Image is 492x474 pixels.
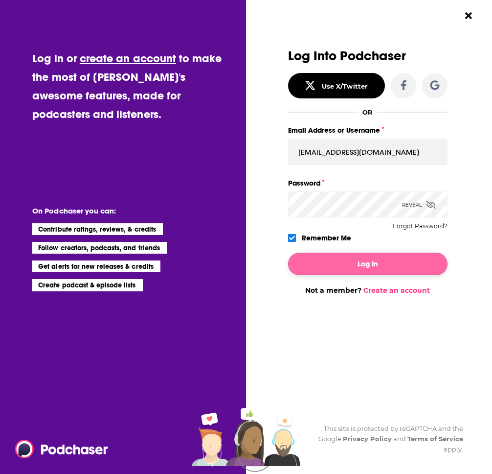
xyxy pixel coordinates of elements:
button: Forgot Password? [393,223,447,230]
div: Not a member? [288,286,448,295]
button: Log In [288,253,448,275]
div: OR [362,108,373,116]
a: Terms of Service [407,435,464,443]
label: Email Address or Username [288,124,448,137]
li: Contribute ratings, reviews, & credits [32,223,163,235]
li: On Podchaser you can: [32,206,228,215]
a: Create an account [363,286,430,295]
div: Reveal [402,191,436,218]
label: Remember Me [302,232,351,244]
div: This site is protected by reCAPTCHA and the Google and apply. [304,424,464,454]
a: Podchaser - Follow, Share and Rate Podcasts [15,440,101,458]
input: Email Address or Username [288,139,448,165]
img: Podchaser - Follow, Share and Rate Podcasts [15,440,109,458]
li: Create podcast & episode lists [32,279,142,291]
li: Get alerts for new releases & credits [32,261,160,272]
h3: Log Into Podchaser [288,49,448,63]
label: Password [288,177,448,190]
button: Use X/Twitter [288,73,385,98]
a: create an account [80,51,176,65]
a: Privacy Policy [343,435,392,443]
button: Close Button [459,6,478,25]
div: Use X/Twitter [322,82,368,90]
li: Follow creators, podcasts, and friends [32,242,167,254]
